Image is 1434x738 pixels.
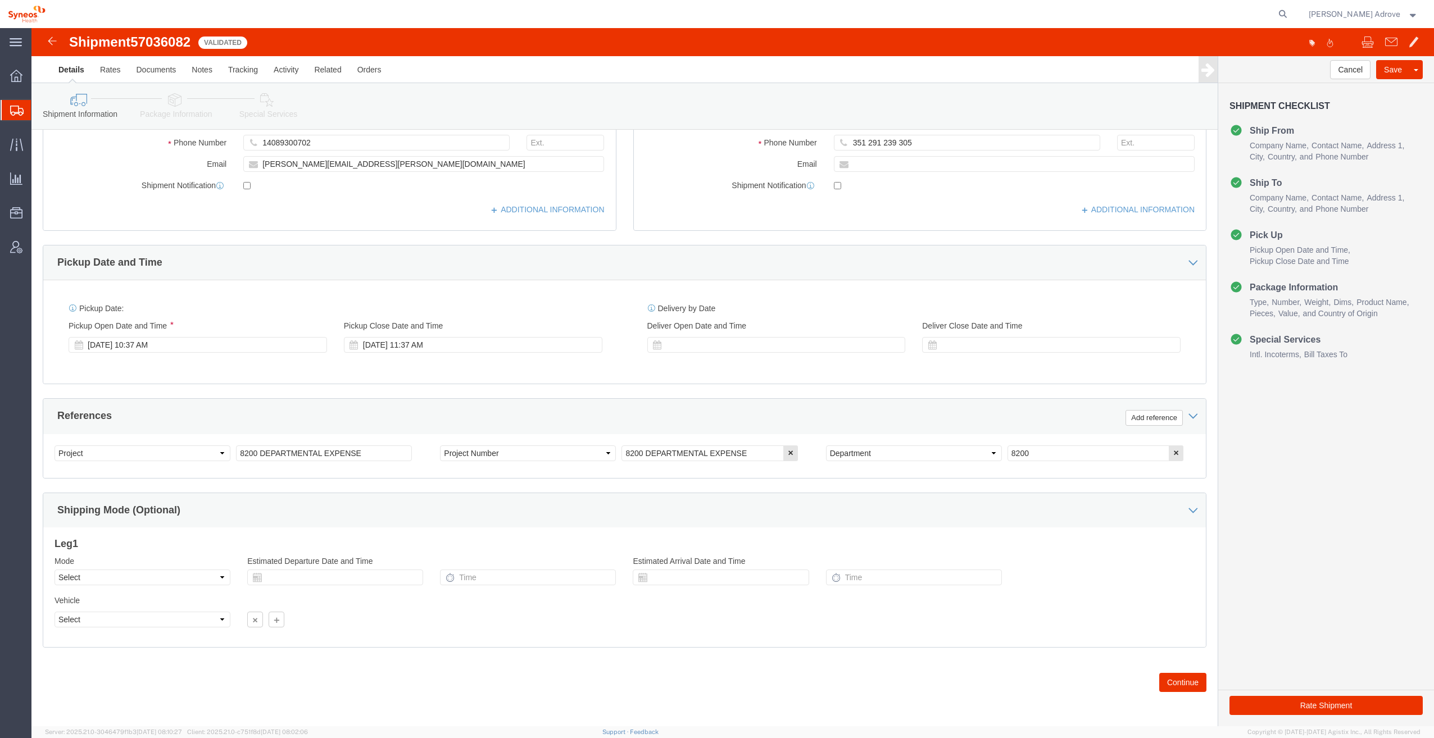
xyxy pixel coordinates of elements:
iframe: FS Legacy Container [31,28,1434,726]
span: [DATE] 08:02:06 [261,728,308,735]
button: [PERSON_NAME] Adrove [1308,7,1419,21]
span: Client: 2025.21.0-c751f8d [187,728,308,735]
span: Irene Perez Adrove [1309,8,1400,20]
a: Support [602,728,630,735]
a: Feedback [630,728,659,735]
span: Server: 2025.21.0-3046479f1b3 [45,728,182,735]
span: [DATE] 08:10:27 [137,728,182,735]
span: Copyright © [DATE]-[DATE] Agistix Inc., All Rights Reserved [1247,727,1421,737]
img: logo [8,6,46,22]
